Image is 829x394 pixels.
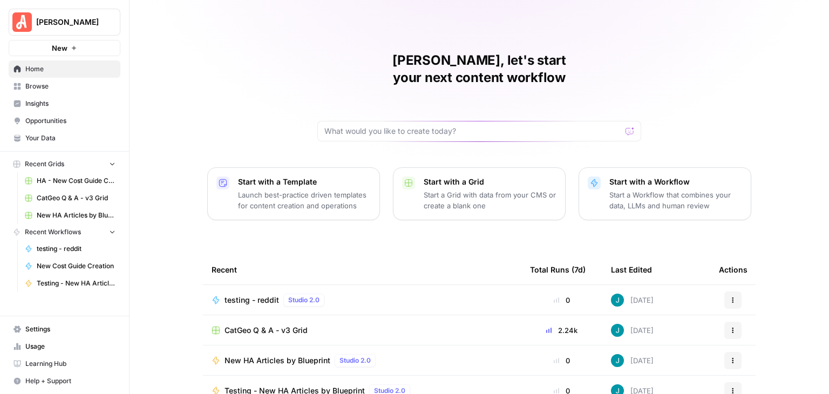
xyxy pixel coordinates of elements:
span: Testing - New HA Articles by Blueprint [37,278,115,288]
img: Angi Logo [12,12,32,32]
span: New HA Articles by Blueprint Grid [37,210,115,220]
div: Last Edited [611,255,652,284]
input: What would you like to create today? [324,126,621,137]
span: CatGeo Q & A - v3 Grid [37,193,115,203]
span: New HA Articles by Blueprint [225,355,330,366]
span: Your Data [25,133,115,143]
a: Home [9,60,120,78]
p: Start with a Grid [424,176,556,187]
a: Learning Hub [9,355,120,372]
div: Actions [719,255,748,284]
span: Opportunities [25,116,115,126]
div: [DATE] [611,354,654,367]
div: Recent [212,255,513,284]
div: [DATE] [611,324,654,337]
span: Studio 2.0 [339,356,371,365]
div: [DATE] [611,294,654,307]
a: Browse [9,78,120,95]
span: Usage [25,342,115,351]
img: gsxx783f1ftko5iaboo3rry1rxa5 [611,324,624,337]
div: 2.24k [530,325,594,336]
img: gsxx783f1ftko5iaboo3rry1rxa5 [611,294,624,307]
span: [PERSON_NAME] [36,17,101,28]
button: New [9,40,120,56]
button: Recent Workflows [9,224,120,240]
div: 0 [530,355,594,366]
span: testing - reddit [225,295,279,305]
span: HA - New Cost Guide Creation Grid [37,176,115,186]
span: Settings [25,324,115,334]
h1: [PERSON_NAME], let's start your next content workflow [317,52,641,86]
button: Start with a GridStart a Grid with data from your CMS or create a blank one [393,167,566,220]
a: Opportunities [9,112,120,130]
span: Home [25,64,115,74]
button: Recent Grids [9,156,120,172]
span: Insights [25,99,115,108]
p: Start with a Workflow [609,176,742,187]
span: testing - reddit [37,244,115,254]
button: Start with a TemplateLaunch best-practice driven templates for content creation and operations [207,167,380,220]
button: Workspace: Angi [9,9,120,36]
div: 0 [530,295,594,305]
p: Start a Workflow that combines your data, LLMs and human review [609,189,742,211]
p: Launch best-practice driven templates for content creation and operations [238,189,371,211]
a: testing - redditStudio 2.0 [212,294,513,307]
p: Start a Grid with data from your CMS or create a blank one [424,189,556,211]
button: Help + Support [9,372,120,390]
a: HA - New Cost Guide Creation Grid [20,172,120,189]
a: New HA Articles by Blueprint Grid [20,207,120,224]
button: Start with a WorkflowStart a Workflow that combines your data, LLMs and human review [579,167,751,220]
a: New HA Articles by BlueprintStudio 2.0 [212,354,513,367]
a: Testing - New HA Articles by Blueprint [20,275,120,292]
a: testing - reddit [20,240,120,257]
p: Start with a Template [238,176,371,187]
span: Learning Hub [25,359,115,369]
a: CatGeo Q & A - v3 Grid [20,189,120,207]
img: gsxx783f1ftko5iaboo3rry1rxa5 [611,354,624,367]
span: New [52,43,67,53]
a: New Cost Guide Creation [20,257,120,275]
span: New Cost Guide Creation [37,261,115,271]
a: Usage [9,338,120,355]
a: Your Data [9,130,120,147]
a: Insights [9,95,120,112]
div: Total Runs (7d) [530,255,586,284]
a: CatGeo Q & A - v3 Grid [212,325,513,336]
span: Help + Support [25,376,115,386]
span: CatGeo Q & A - v3 Grid [225,325,308,336]
span: Recent Workflows [25,227,81,237]
span: Studio 2.0 [288,295,320,305]
span: Browse [25,81,115,91]
a: Settings [9,321,120,338]
span: Recent Grids [25,159,64,169]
